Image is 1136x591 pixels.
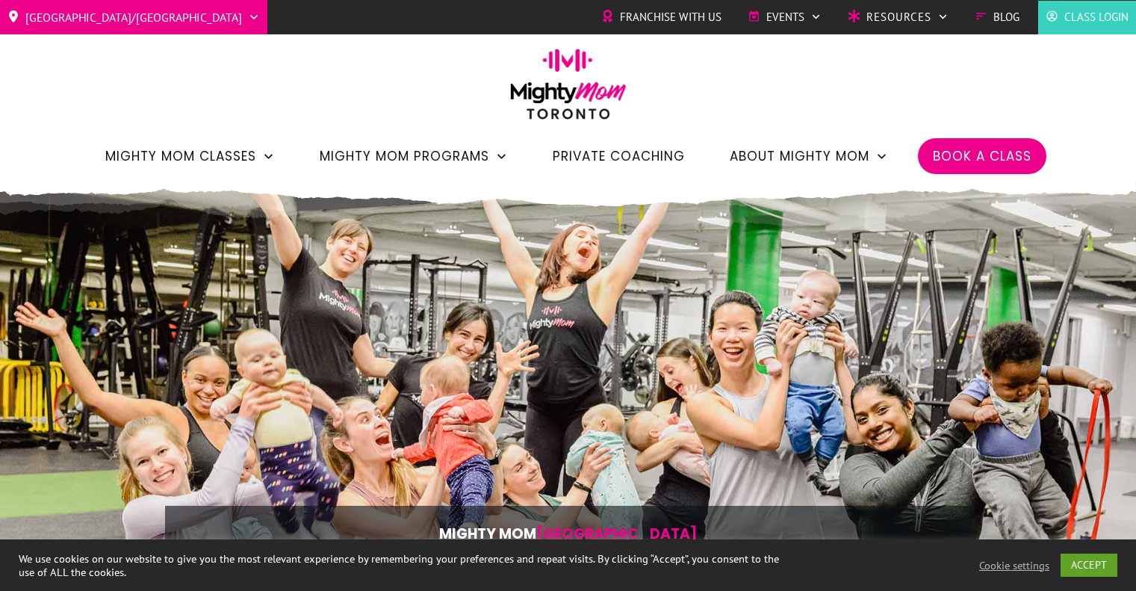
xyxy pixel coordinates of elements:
[979,559,1049,572] a: Cookie settings
[975,6,1019,28] a: Blog
[866,6,931,28] span: Resources
[730,143,888,169] a: About Mighty Mom
[503,49,634,130] img: mightymom-logo-toronto
[320,143,508,169] a: Mighty Mom Programs
[748,6,822,28] a: Events
[601,6,721,28] a: Franchise with Us
[620,6,721,28] span: Franchise with Us
[536,524,698,544] span: [GEOGRAPHIC_DATA]
[320,143,489,169] span: Mighty Mom Programs
[553,143,685,169] a: Private Coaching
[848,6,949,28] a: Resources
[1061,554,1117,577] a: ACCEPT
[766,6,804,28] span: Events
[25,5,242,29] span: [GEOGRAPHIC_DATA]/[GEOGRAPHIC_DATA]
[1046,6,1129,28] a: Class Login
[730,143,869,169] span: About Mighty Mom
[105,143,275,169] a: Mighty Mom Classes
[105,143,256,169] span: Mighty Mom Classes
[993,6,1019,28] span: Blog
[19,552,788,579] div: We use cookies on our website to give you the most relevant experience by remembering your prefer...
[211,522,926,546] p: Mighty Mom
[1064,6,1129,28] span: Class Login
[7,5,260,29] a: [GEOGRAPHIC_DATA]/[GEOGRAPHIC_DATA]
[933,143,1031,169] a: Book a Class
